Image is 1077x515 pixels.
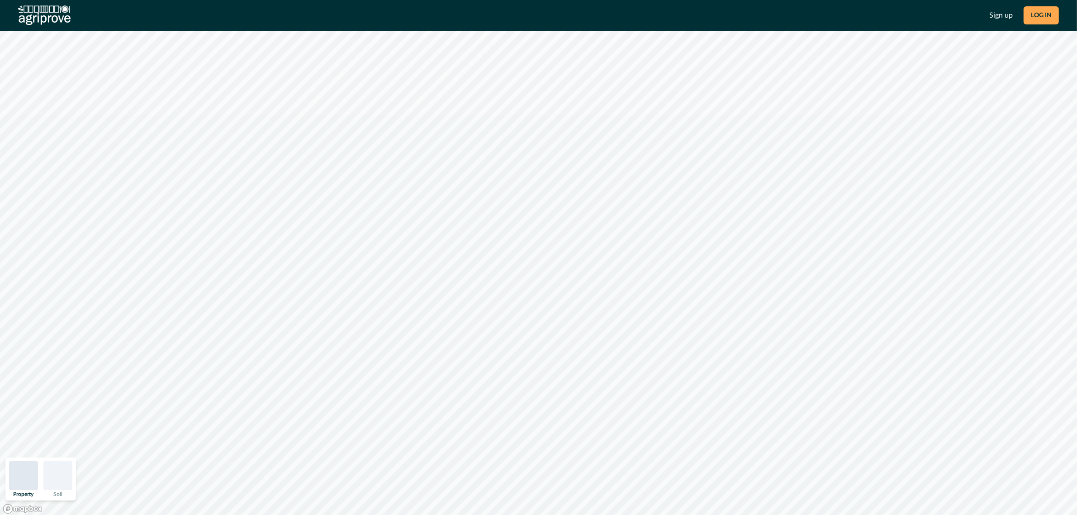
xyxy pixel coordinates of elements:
img: AgriProve logo [18,5,71,25]
p: Soil [53,491,62,497]
a: Mapbox logo [3,504,43,514]
button: LOG IN [1024,6,1059,24]
p: Property [14,491,34,497]
a: Sign up [989,10,1013,21]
